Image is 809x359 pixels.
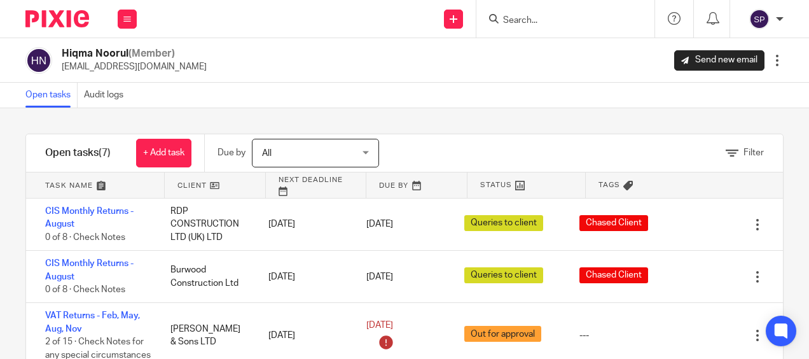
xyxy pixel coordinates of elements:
[464,267,543,283] span: Queries to client
[45,233,125,242] span: 0 of 8 · Check Notes
[158,257,256,296] div: Burwood Construction Ltd
[25,47,52,74] img: svg%3E
[743,148,764,157] span: Filter
[136,139,191,167] a: + Add task
[366,321,393,330] span: [DATE]
[45,207,134,229] a: CIS Monthly Returns - August
[45,311,140,333] a: VAT Returns - Feb, May, Aug, Nov
[598,179,620,190] span: Tags
[25,83,78,108] a: Open tasks
[674,50,764,71] a: Send new email
[84,83,130,108] a: Audit logs
[502,15,616,27] input: Search
[62,60,207,73] p: [EMAIL_ADDRESS][DOMAIN_NAME]
[579,267,648,283] span: Chased Client
[480,179,512,190] span: Status
[45,259,134,281] a: CIS Monthly Returns - August
[45,146,111,160] h1: Open tasks
[579,215,648,231] span: Chased Client
[366,272,393,281] span: [DATE]
[218,146,245,159] p: Due by
[25,10,89,27] img: Pixie
[128,48,175,59] span: (Member)
[45,285,125,294] span: 0 of 8 · Check Notes
[256,323,354,348] div: [DATE]
[62,47,207,60] h2: Hiqma Noorul
[464,215,543,231] span: Queries to client
[262,149,272,158] span: All
[256,211,354,237] div: [DATE]
[579,329,589,342] div: ---
[464,326,541,342] span: Out for approval
[158,199,256,250] div: RDP CONSTRUCTION LTD (UK) LTD
[366,220,393,229] span: [DATE]
[158,316,256,355] div: [PERSON_NAME] & Sons LTD
[256,264,354,290] div: [DATE]
[99,148,111,158] span: (7)
[749,9,770,29] img: svg%3E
